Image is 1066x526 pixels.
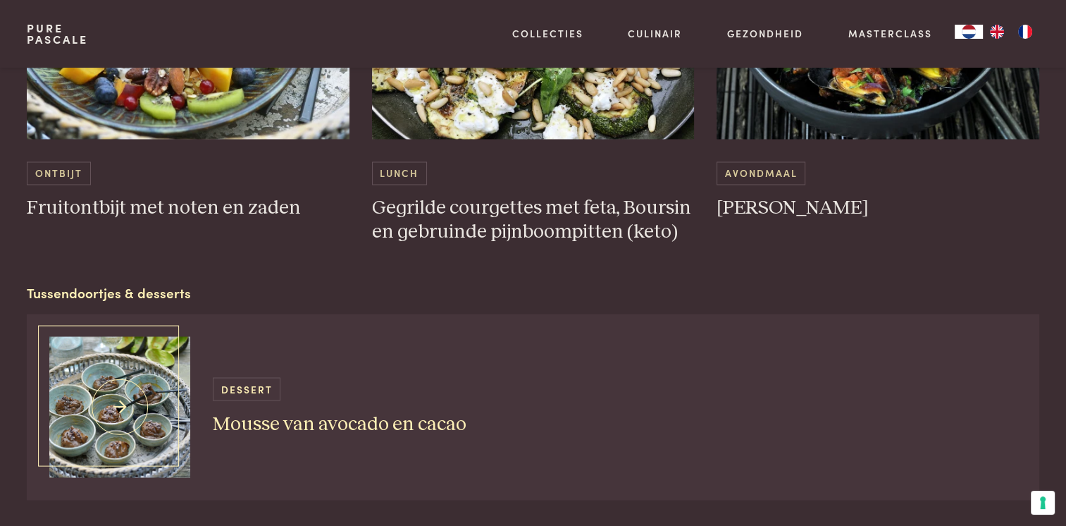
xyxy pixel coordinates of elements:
[213,412,466,436] h3: Mousse van avocado en cacao
[27,23,88,45] a: PurePascale
[372,196,695,245] h3: Gegrilde courgettes met feta, Boursin en gebruinde pijnboompitten (keto)
[372,161,427,185] span: Lunch
[717,161,805,185] span: Avondmaal
[848,26,932,41] a: Masterclass
[1031,491,1055,515] button: Uw voorkeuren voor toestemming voor trackingtechnologieën
[27,196,349,221] h3: Fruitontbijt met noten en zaden
[27,161,90,185] span: Ontbijt
[49,336,521,477] a: Mousse van avocado en cacao Dessert Mousse van avocado en cacao
[1011,25,1039,39] a: FR
[955,25,983,39] div: Language
[628,26,682,41] a: Culinair
[983,25,1039,39] ul: Language list
[727,26,803,41] a: Gezondheid
[717,196,1039,221] h3: [PERSON_NAME]
[955,25,1039,39] aside: Language selected: Nederlands
[983,25,1011,39] a: EN
[512,26,583,41] a: Collecties
[213,377,280,400] span: Dessert
[49,336,190,477] img: Mousse van avocado en cacao
[955,25,983,39] a: NL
